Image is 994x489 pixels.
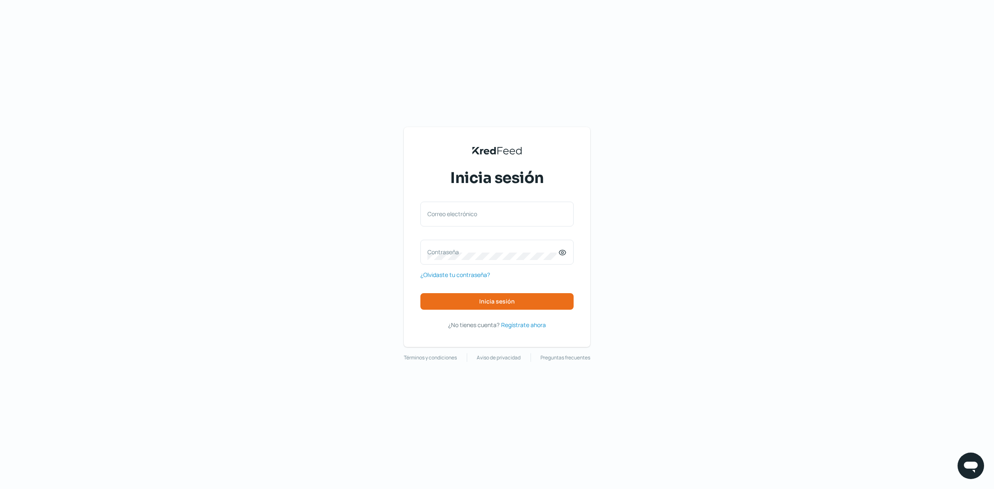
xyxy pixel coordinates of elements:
button: Inicia sesión [420,293,574,310]
a: Términos y condiciones [404,353,457,362]
a: Regístrate ahora [501,320,546,330]
a: Aviso de privacidad [477,353,521,362]
span: Inicia sesión [450,168,544,188]
a: Preguntas frecuentes [540,353,590,362]
label: Contraseña [427,248,558,256]
span: Inicia sesión [479,299,515,304]
label: Correo electrónico [427,210,558,218]
img: chatIcon [963,458,979,474]
a: ¿Olvidaste tu contraseña? [420,270,490,280]
span: ¿No tienes cuenta? [448,321,499,329]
